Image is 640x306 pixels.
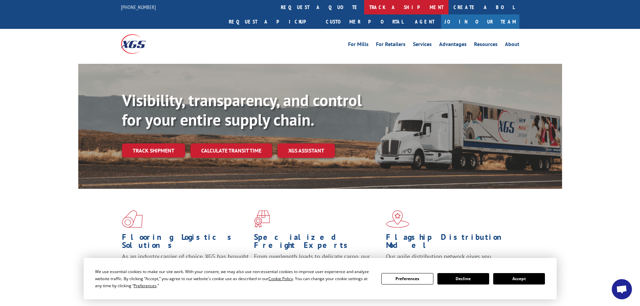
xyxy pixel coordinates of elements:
[441,14,519,29] a: Join Our Team
[493,273,545,285] button: Accept
[190,143,272,158] a: Calculate transit time
[122,90,362,130] b: Visibility, transparency, and control for your entire supply chain.
[254,253,381,282] p: From overlength loads to delicate cargo, our experienced staff knows the best way to move your fr...
[268,276,293,281] span: Cookie Policy
[121,4,156,10] a: [PHONE_NUMBER]
[254,210,270,228] img: xgs-icon-focused-on-flooring-red
[381,273,433,285] button: Preferences
[376,42,406,49] a: For Retailers
[413,42,432,49] a: Services
[321,14,408,29] a: Customer Portal
[122,253,249,276] span: As an industry carrier of choice, XGS has brought innovation and dedication to flooring logistics...
[122,233,249,253] h1: Flooring Logistics Solutions
[278,143,335,158] a: XGS ASSISTANT
[439,42,467,49] a: Advantages
[474,42,498,49] a: Resources
[348,42,369,49] a: For Mills
[408,14,441,29] a: Agent
[122,143,185,158] a: Track shipment
[505,42,519,49] a: About
[437,273,489,285] button: Decline
[134,283,157,289] span: Preferences
[386,233,513,253] h1: Flagship Distribution Model
[224,14,321,29] a: Request a pickup
[84,258,557,299] div: Cookie Consent Prompt
[122,210,143,228] img: xgs-icon-total-supply-chain-intelligence-red
[254,233,381,253] h1: Specialized Freight Experts
[95,268,373,289] div: We use essential cookies to make our site work. With your consent, we may also use non-essential ...
[386,210,409,228] img: xgs-icon-flagship-distribution-model-red
[386,253,510,268] span: Our agile distribution network gives you nationwide inventory management on demand.
[612,279,632,299] div: Open chat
